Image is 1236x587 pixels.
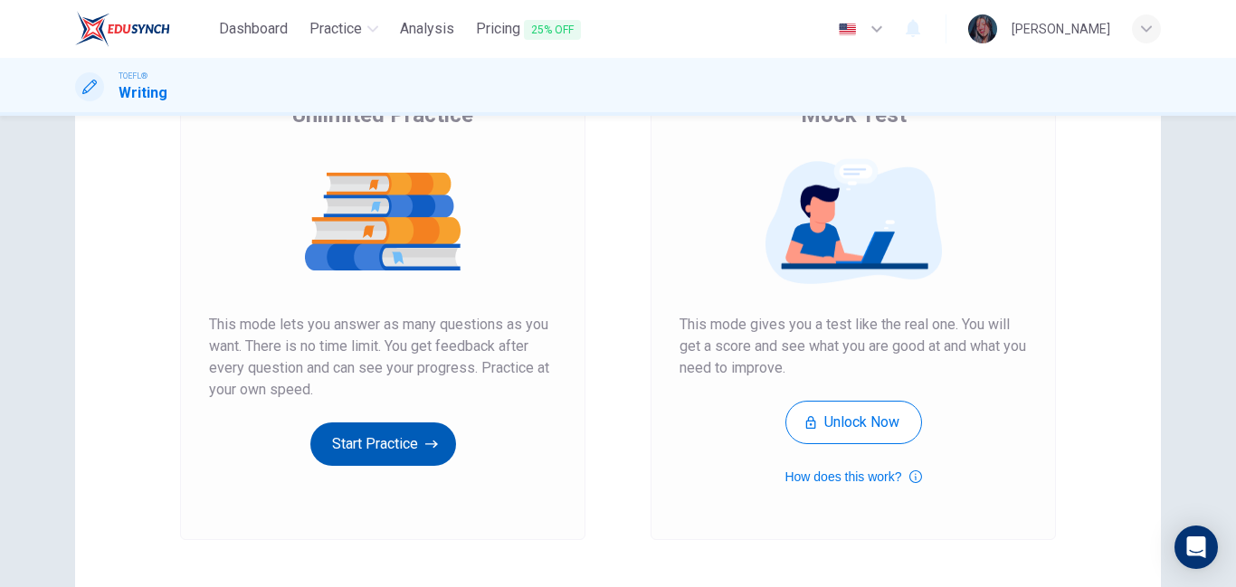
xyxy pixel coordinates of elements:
[968,14,997,43] img: Profile picture
[785,401,922,444] button: Unlock Now
[75,11,212,47] a: EduSynch logo
[524,20,581,40] span: 25% OFF
[209,314,556,401] span: This mode lets you answer as many questions as you want. There is no time limit. You get feedback...
[119,82,167,104] h1: Writing
[302,13,385,45] button: Practice
[212,13,295,46] a: Dashboard
[469,13,588,46] button: Pricing25% OFF
[1174,525,1218,569] div: Open Intercom Messenger
[393,13,461,45] button: Analysis
[119,70,147,82] span: TOEFL®
[310,422,456,466] button: Start Practice
[836,23,859,36] img: en
[393,13,461,46] a: Analysis
[476,18,581,41] span: Pricing
[219,18,288,40] span: Dashboard
[400,18,454,40] span: Analysis
[212,13,295,45] button: Dashboard
[75,11,170,47] img: EduSynch logo
[1012,18,1110,40] div: [PERSON_NAME]
[309,18,362,40] span: Practice
[680,314,1027,379] span: This mode gives you a test like the real one. You will get a score and see what you are good at a...
[784,466,921,488] button: How does this work?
